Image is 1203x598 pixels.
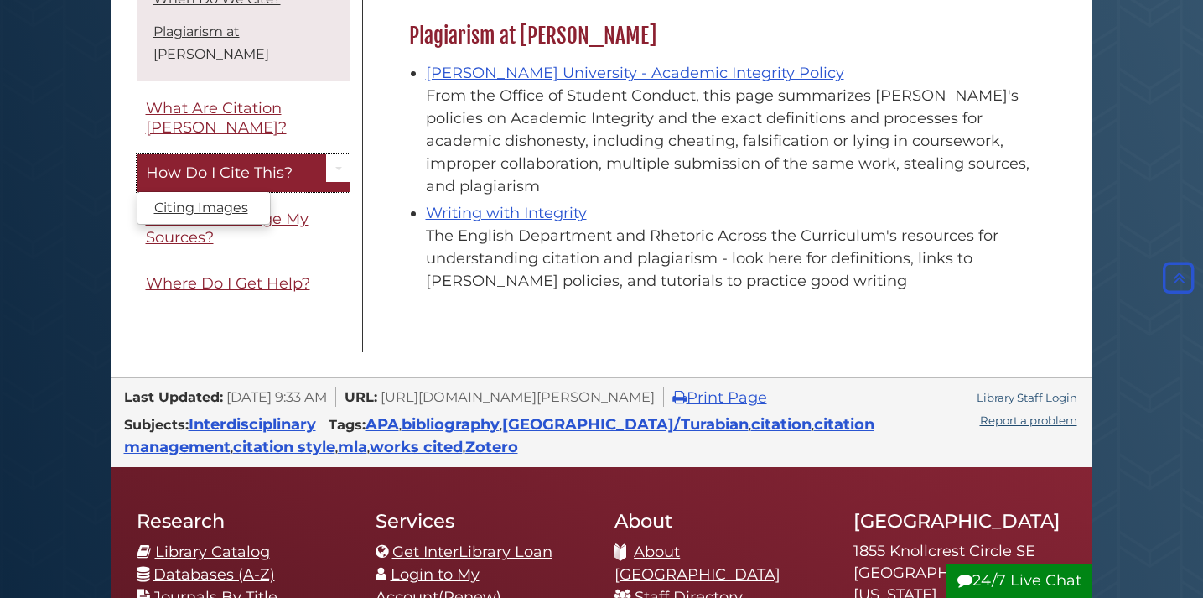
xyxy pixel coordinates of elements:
[137,509,350,533] h2: Research
[146,210,309,247] span: How Do I Manage My Sources?
[338,438,367,456] a: mla
[153,23,269,62] a: Plagiarism at [PERSON_NAME]
[137,90,350,146] a: What Are Citation [PERSON_NAME]?
[853,509,1067,533] h2: [GEOGRAPHIC_DATA]
[137,265,350,303] a: Where Do I Get Help?
[189,415,316,434] a: Interdisciplinary
[376,509,589,533] h2: Services
[146,274,310,293] span: Where Do I Get Help?
[329,416,366,433] span: Tags:
[233,438,335,456] a: citation style
[137,200,350,257] a: How Do I Manage My Sources?
[672,390,687,405] i: Print Page
[426,64,844,82] a: [PERSON_NAME] University - Academic Integrity Policy
[502,415,749,434] a: [GEOGRAPHIC_DATA]/Turabian
[980,413,1077,427] a: Report a problem
[153,565,275,584] a: Databases (A-Z)
[614,509,828,533] h2: About
[426,225,1034,293] div: The English Department and Rhetoric Across the Curriculum's resources for understanding citation ...
[124,420,874,455] span: , , , , , , , ,
[370,438,463,456] a: works cited
[146,164,293,182] span: How Do I Cite This?
[137,196,270,221] a: Citing Images
[155,543,270,561] a: Library Catalog
[426,204,587,222] a: Writing with Integrity
[137,154,350,192] a: How Do I Cite This?
[226,388,327,405] span: [DATE] 9:33 AM
[124,416,189,433] span: Subjects:
[345,388,377,405] span: URL:
[402,415,500,434] a: bibliography
[381,388,655,405] span: [URL][DOMAIN_NAME][PERSON_NAME]
[751,415,812,434] a: citation
[366,415,399,434] a: APA
[124,388,223,405] span: Last Updated:
[146,99,287,137] span: What Are Citation [PERSON_NAME]?
[465,438,518,456] a: Zotero
[977,391,1077,404] a: Library Staff Login
[392,543,552,561] a: Get InterLibrary Loan
[672,388,767,407] a: Print Page
[401,23,1042,49] h2: Plagiarism at [PERSON_NAME]
[1159,268,1199,287] a: Back to Top
[946,564,1092,598] button: 24/7 Live Chat
[426,85,1034,198] div: From the Office of Student Conduct, this page summarizes [PERSON_NAME]'s policies on Academic Int...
